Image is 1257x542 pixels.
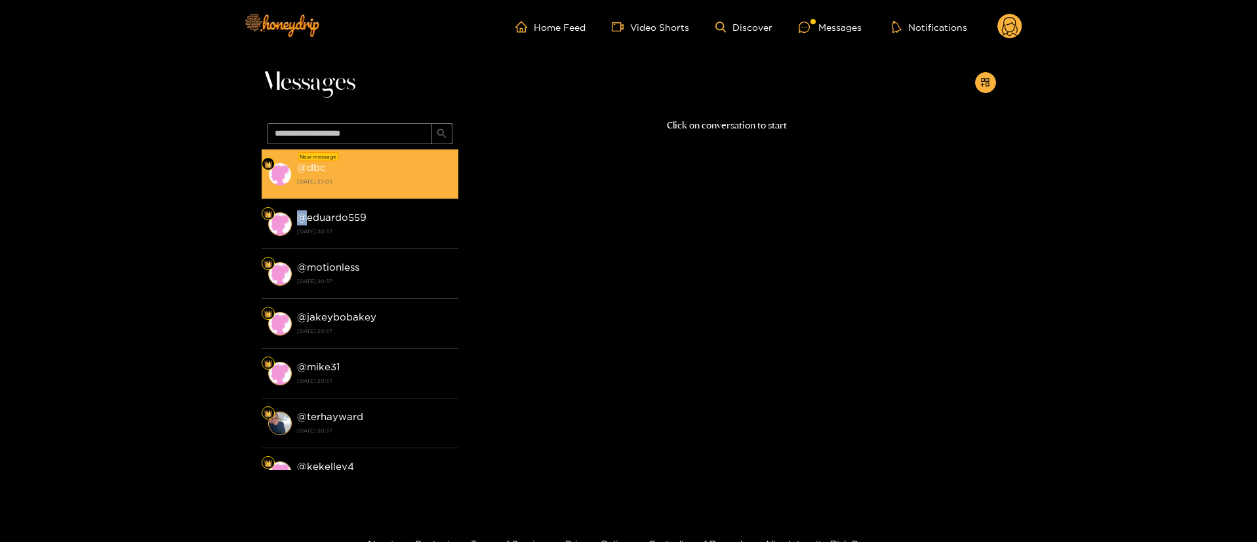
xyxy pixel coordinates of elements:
[297,225,452,237] strong: [DATE] 20:37
[612,21,689,33] a: Video Shorts
[297,325,452,337] strong: [DATE] 20:37
[297,375,452,387] strong: [DATE] 20:37
[264,260,272,268] img: Fan Level
[888,20,971,33] button: Notifications
[437,128,447,140] span: search
[264,210,272,218] img: Fan Level
[612,21,630,33] span: video-camera
[264,360,272,368] img: Fan Level
[980,77,990,88] span: appstore-add
[264,459,272,467] img: Fan Level
[268,362,292,385] img: conversation
[515,21,534,33] span: home
[264,310,272,318] img: Fan Level
[262,67,355,98] span: Messages
[458,118,996,133] p: Click on conversation to start
[268,262,292,286] img: conversation
[431,123,452,144] button: search
[297,162,326,173] strong: @ dbc
[264,161,272,168] img: Fan Level
[268,163,292,186] img: conversation
[715,22,772,33] a: Discover
[799,20,862,35] div: Messages
[264,410,272,417] img: Fan Level
[298,152,339,161] div: New message
[268,312,292,336] img: conversation
[297,311,376,322] strong: @ jakeybobakey
[975,72,996,93] button: appstore-add
[297,176,452,187] strong: [DATE] 23:03
[515,21,586,33] a: Home Feed
[297,261,359,273] strong: @ motionless
[297,411,363,422] strong: @ terhayward
[268,461,292,485] img: conversation
[268,412,292,435] img: conversation
[297,461,354,472] strong: @ kekelley4
[297,425,452,436] strong: [DATE] 20:37
[268,212,292,236] img: conversation
[297,212,367,223] strong: @ eduardo559
[297,361,340,372] strong: @ mike31
[297,275,452,287] strong: [DATE] 20:37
